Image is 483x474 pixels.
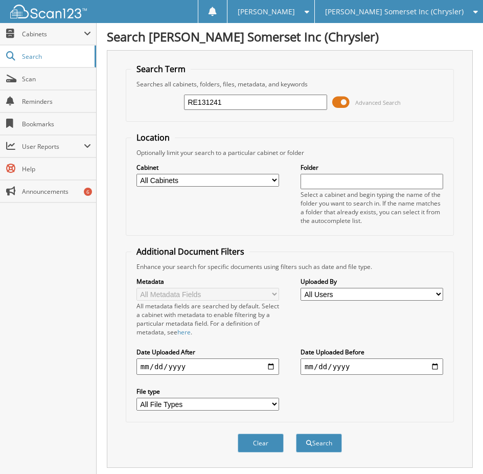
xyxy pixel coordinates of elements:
button: Clear [238,434,284,453]
label: Date Uploaded Before [301,348,443,356]
span: User Reports [22,142,84,151]
span: Search [22,52,89,61]
img: scan123-logo-white.svg [10,5,87,18]
legend: Location [131,132,175,143]
span: Announcements [22,187,91,196]
span: Bookmarks [22,120,91,128]
label: Uploaded By [301,277,443,286]
div: All metadata fields are searched by default. Select a cabinet with metadata to enable filtering b... [136,302,279,336]
h1: Search [PERSON_NAME] Somerset Inc (Chrysler) [107,28,473,45]
div: 6 [84,188,92,196]
legend: Search Term [131,63,191,75]
legend: Additional Document Filters [131,246,249,257]
label: Cabinet [136,163,279,172]
input: start [136,358,279,375]
input: end [301,358,443,375]
label: Folder [301,163,443,172]
div: Select a cabinet and begin typing the name of the folder you want to search in. If the name match... [301,190,443,225]
span: Scan [22,75,91,83]
label: File type [136,387,279,396]
div: Optionally limit your search to a particular cabinet or folder [131,148,448,157]
span: Advanced Search [355,99,401,106]
span: [PERSON_NAME] Somerset Inc (Chrysler) [325,9,464,15]
span: Reminders [22,97,91,106]
a: here [177,328,191,336]
div: Searches all cabinets, folders, files, metadata, and keywords [131,80,448,88]
label: Metadata [136,277,279,286]
div: Enhance your search for specific documents using filters such as date and file type. [131,262,448,271]
span: [PERSON_NAME] [238,9,295,15]
label: Date Uploaded After [136,348,279,356]
span: Cabinets [22,30,84,38]
span: Help [22,165,91,173]
button: Search [296,434,342,453]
